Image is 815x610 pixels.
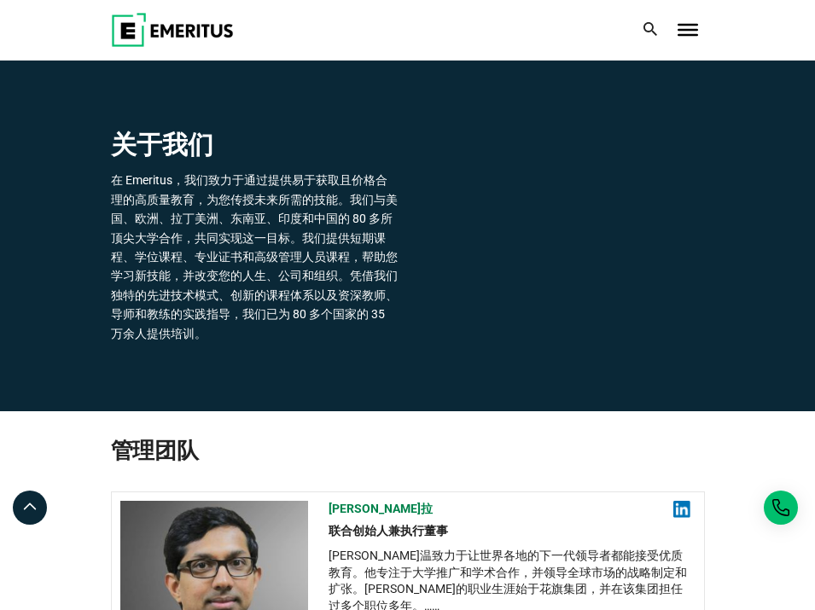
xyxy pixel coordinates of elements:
[673,501,690,518] img: linkedin.png
[678,24,698,36] button: 切换菜单
[418,112,705,381] iframe: YouTube 视频播放器
[329,502,433,515] font: [PERSON_NAME]拉
[111,438,199,463] font: 管理团队
[111,130,213,160] font: 关于我们
[111,173,398,340] font: 在 Emeritus，我们致力于通过提供易于获取且价格合理的高质量教育，为您传授未来所需的技能。我们与美国、欧洲、拉丁美洲、东南亚、印度和中国的 80 多所顶尖大学合作，共同实现这一目标。我们提...
[329,524,448,537] font: 联合创始人兼执行董事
